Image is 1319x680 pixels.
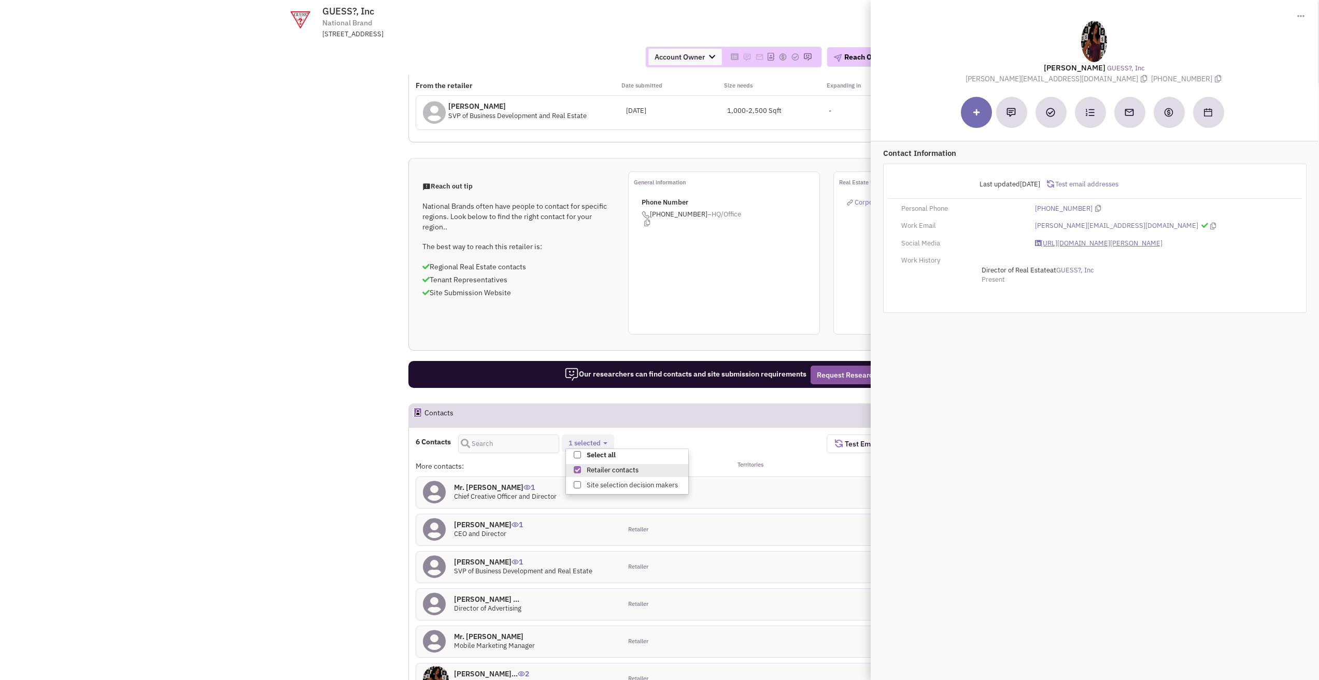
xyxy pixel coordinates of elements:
[454,520,523,529] h4: [PERSON_NAME]
[843,439,883,448] span: Test Emails
[454,557,592,567] h4: [PERSON_NAME]
[895,221,1028,231] div: Work Email
[424,404,453,427] h2: Contacts
[454,492,557,501] span: Chief Creative Officer and Director
[564,369,806,379] span: Our researchers can find contacts and site submission requirements
[642,210,819,226] span: [PHONE_NUMBER]
[1107,64,1145,74] a: GUESS?, Inc
[454,669,529,678] h4: [PERSON_NAME]...
[727,106,829,116] div: 1,000-2,500 Sqft
[755,53,763,61] img: Please add to your accounts
[1046,108,1055,117] img: Add a Task
[566,464,688,477] label: Retailer contacts
[448,111,587,120] span: SVP of Business Development and Real Estate
[829,106,930,116] div: -
[791,53,799,61] img: Please add to your accounts
[628,526,648,534] span: Retailer
[422,201,614,232] p: National Brands often have people to contact for specific regions. Look below to find the right c...
[1164,107,1174,118] img: Create a deal
[895,239,1028,249] div: Social Media
[422,241,614,252] p: The best way to reach this retailer is:
[724,80,827,91] p: Size needs
[454,483,557,492] h4: Mr. [PERSON_NAME]
[454,632,535,641] h4: Mr. [PERSON_NAME]
[847,198,911,207] a: Corporate website
[724,461,827,471] div: Territories
[1204,108,1212,117] img: Schedule a Meeting
[827,47,885,67] button: Reach Out
[839,177,1025,187] p: Real Estate links
[454,567,592,575] span: SVP of Business Development and Real Estate
[1151,74,1223,83] span: [PHONE_NUMBER]
[1034,221,1198,231] a: [PERSON_NAME][EMAIL_ADDRESS][DOMAIN_NAME]
[1020,180,1040,189] span: [DATE]
[322,18,372,28] span: National Brand
[827,80,929,91] p: Expanding in
[454,604,521,613] span: Director of Advertising
[454,641,535,650] span: Mobile Marketing Manager
[883,148,1307,158] p: Contact Information
[422,287,614,298] p: Site Submission Website
[564,367,579,382] img: icon-researcher-20.png
[895,256,1028,266] div: Work History
[895,204,1028,214] div: Personal Phone
[523,485,531,490] img: icon-UserInteraction.png
[628,600,648,609] span: Retailer
[982,275,1005,284] span: Present
[518,671,525,676] img: icon-UserInteraction.png
[1081,21,1107,62] img: Y5rf_wIDVkGemIb9pO8_3w.jpg
[811,366,883,384] button: Request Research
[621,80,724,91] p: Date submitted
[458,435,559,453] input: Search
[523,475,535,492] span: 1
[778,53,787,61] img: Please add to your accounts
[322,30,593,39] div: [STREET_ADDRESS]
[628,563,648,571] span: Retailer
[1034,204,1092,214] a: [PHONE_NUMBER]
[648,49,721,65] span: Account Owner
[634,177,819,187] p: General information
[566,449,688,462] label: Select all
[512,512,523,529] span: 1
[895,175,1047,194] div: Last updated
[454,529,506,538] span: CEO and Director
[642,211,650,219] img: icon-phone.png
[1006,108,1016,117] img: Add a note
[518,661,529,678] span: 2
[512,549,523,567] span: 1
[1054,180,1118,189] span: Test email addresses
[803,53,812,61] img: Please add to your accounts
[1056,266,1094,276] a: GUESS?, Inc
[642,198,819,208] p: Phone Number
[707,210,741,219] span: –HQ/Office
[565,438,611,449] button: 1 selected
[512,559,519,565] img: icon-UserInteraction.png
[1044,63,1105,73] lable: [PERSON_NAME]
[626,106,728,116] div: [DATE]
[569,439,601,447] span: 1 selected
[628,638,648,646] span: Retailer
[1034,239,1162,249] a: [URL][DOMAIN_NAME][PERSON_NAME]
[422,182,473,191] span: Reach out tip
[743,53,751,61] img: Please add to your accounts
[847,199,853,206] img: reachlinkicon.png
[416,461,621,471] div: More contacts:
[416,437,451,446] h4: 6 Contacts
[566,479,688,492] label: Site selection decision makers
[965,74,1151,83] span: [PERSON_NAME][EMAIL_ADDRESS][DOMAIN_NAME]
[1085,108,1095,117] img: Subscribe to a cadence
[454,595,521,604] h4: [PERSON_NAME] ...
[416,80,621,91] p: From the retailer
[422,274,614,285] p: Tenant Representatives
[512,522,519,527] img: icon-UserInteraction.png
[1124,107,1134,118] img: Send an email
[322,5,374,17] span: GUESS?, Inc
[982,266,1050,274] span: Director of Real Estate
[422,262,614,272] p: Regional Real Estate contacts
[448,101,587,111] p: [PERSON_NAME]
[982,266,1094,274] span: at
[855,198,911,207] span: Corporate website
[827,435,891,453] button: Test Emails
[833,54,842,62] img: plane.png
